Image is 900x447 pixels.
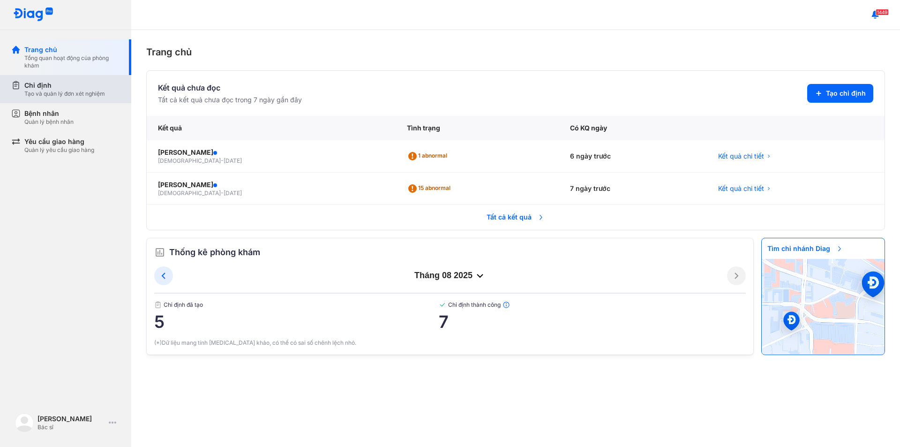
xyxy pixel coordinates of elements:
div: [PERSON_NAME] [158,180,384,189]
span: Tìm chi nhánh Diag [762,238,849,259]
span: Kết quả chi tiết [718,184,764,193]
span: Thống kê phòng khám [169,246,260,259]
span: - [221,189,224,197]
span: [DEMOGRAPHIC_DATA] [158,189,221,197]
div: 6 ngày trước [559,140,707,173]
div: Bệnh nhân [24,109,74,118]
span: [DATE] [224,157,242,164]
span: Chỉ định đã tạo [154,301,439,309]
div: [PERSON_NAME] [158,148,384,157]
span: 5 [154,312,439,331]
span: Tạo chỉ định [826,89,866,98]
div: Quản lý bệnh nhân [24,118,74,126]
div: Tổng quan hoạt động của phòng khám [24,54,120,69]
img: info.7e716105.svg [502,301,510,309]
div: 15 abnormal [407,181,454,196]
img: logo [13,8,53,22]
span: Tất cả kết quả [481,207,550,227]
div: Trang chủ [146,45,885,59]
div: Bác sĩ [37,424,105,431]
div: [PERSON_NAME] [37,414,105,424]
div: Có KQ ngày [559,116,707,140]
span: Kết quả chi tiết [718,152,764,161]
div: Yêu cầu giao hàng [24,137,94,146]
div: Chỉ định [24,81,105,90]
img: order.5a6da16c.svg [154,247,165,258]
span: [DEMOGRAPHIC_DATA] [158,157,221,164]
div: 7 ngày trước [559,173,707,205]
span: 1449 [876,9,889,15]
div: Kết quả [147,116,396,140]
div: Trang chủ [24,45,120,54]
div: Tạo và quản lý đơn xét nghiệm [24,90,105,98]
div: Tất cả kết quả chưa đọc trong 7 ngày gần đây [158,95,302,105]
div: Tình trạng [396,116,559,140]
img: checked-green.01cc79e0.svg [439,301,446,309]
div: Kết quả chưa đọc [158,82,302,93]
img: logo [15,413,34,432]
div: (*)Dữ liệu mang tính [MEDICAL_DATA] khảo, có thể có sai số chênh lệch nhỏ. [154,339,746,347]
span: 7 [439,312,746,331]
div: Quản lý yêu cầu giao hàng [24,146,94,154]
div: tháng 08 2025 [173,270,727,281]
span: [DATE] [224,189,242,197]
span: - [221,157,224,164]
div: 1 abnormal [407,149,451,164]
button: Tạo chỉ định [807,84,873,103]
span: Chỉ định thành công [439,301,746,309]
img: document.50c4cfd0.svg [154,301,162,309]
